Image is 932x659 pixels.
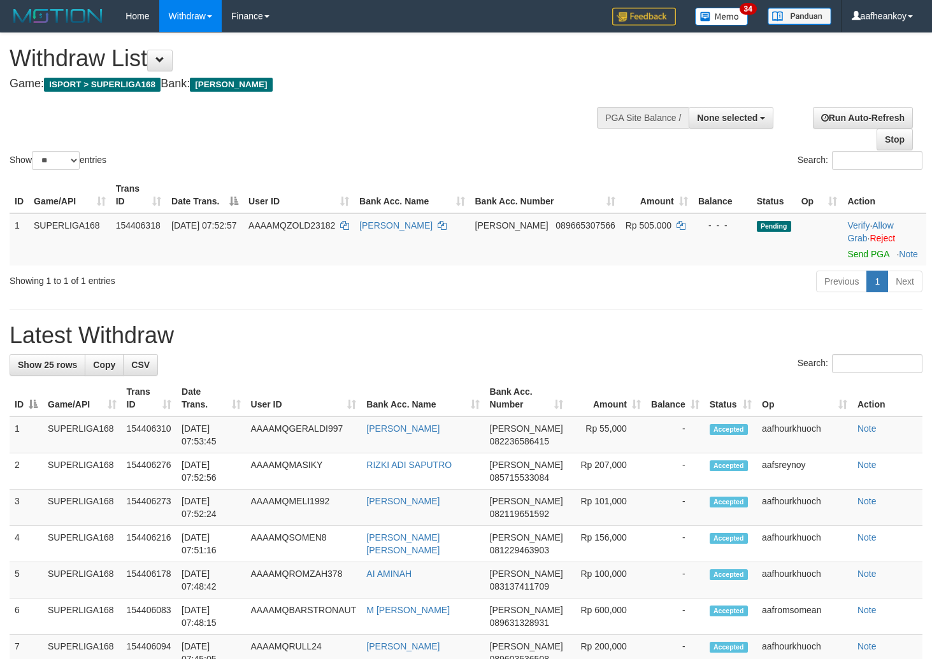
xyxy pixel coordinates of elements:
span: Copy [93,360,115,370]
span: Copy 081229463903 to clipboard [490,545,549,555]
th: ID: activate to sort column descending [10,380,43,416]
span: [PERSON_NAME] [490,423,563,434]
span: [PERSON_NAME] [490,496,563,506]
th: Bank Acc. Number: activate to sort column ascending [485,380,568,416]
a: Note [857,532,877,542]
select: Showentries [32,151,80,170]
a: [PERSON_NAME] [366,496,440,506]
a: Note [857,605,877,615]
td: - [646,453,705,490]
img: Button%20Memo.svg [695,8,749,25]
td: SUPERLIGA168 [29,213,111,266]
span: Copy 082236586415 to clipboard [490,436,549,446]
td: 6 [10,599,43,635]
td: SUPERLIGA168 [43,416,122,453]
span: Pending [757,221,791,232]
td: aafromsomean [757,599,852,635]
span: Accepted [710,460,748,471]
label: Search: [798,151,922,170]
th: Game/API: activate to sort column ascending [29,177,111,213]
td: - [646,416,705,453]
td: 154406273 [122,490,177,526]
td: 154406216 [122,526,177,562]
th: Date Trans.: activate to sort column descending [166,177,243,213]
td: aafhourkhuoch [757,562,852,599]
th: Amount: activate to sort column ascending [620,177,693,213]
td: Rp 156,000 [568,526,646,562]
span: Copy 082119651592 to clipboard [490,509,549,519]
td: [DATE] 07:53:45 [176,416,246,453]
span: [PERSON_NAME] [190,78,272,92]
a: Note [857,569,877,579]
h1: Withdraw List [10,46,608,71]
th: Status: activate to sort column ascending [705,380,757,416]
td: SUPERLIGA168 [43,599,122,635]
a: Send PGA [847,249,889,259]
span: Accepted [710,606,748,616]
img: Feedback.jpg [612,8,676,25]
th: Date Trans.: activate to sort column ascending [176,380,246,416]
th: Bank Acc. Name: activate to sort column ascending [361,380,484,416]
th: User ID: activate to sort column ascending [246,380,362,416]
span: Accepted [710,642,748,653]
span: Copy 085715533084 to clipboard [490,472,549,483]
a: [PERSON_NAME] [359,220,433,230]
div: - - - [698,219,747,232]
td: AAAAMQBARSTRONAUT [246,599,362,635]
td: AAAAMQROMZAH378 [246,562,362,599]
a: [PERSON_NAME] [366,641,440,651]
td: Rp 600,000 [568,599,646,635]
td: 4 [10,526,43,562]
img: panduan.png [768,8,831,25]
th: Amount: activate to sort column ascending [568,380,646,416]
span: [PERSON_NAME] [490,641,563,651]
span: 34 [740,3,757,15]
div: Showing 1 to 1 of 1 entries [10,269,379,287]
span: AAAAMQZOLD23182 [248,220,335,230]
th: Op: activate to sort column ascending [757,380,852,416]
th: Balance: activate to sort column ascending [646,380,705,416]
td: Rp 101,000 [568,490,646,526]
span: Accepted [710,497,748,507]
td: aafhourkhuoch [757,526,852,562]
td: Rp 207,000 [568,453,646,490]
h4: Game: Bank: [10,78,608,90]
span: [DATE] 07:52:57 [171,220,236,230]
td: 154406178 [122,562,177,599]
td: 3 [10,490,43,526]
td: - [646,526,705,562]
a: Verify [847,220,870,230]
a: M [PERSON_NAME] [366,605,450,615]
td: [DATE] 07:52:56 [176,453,246,490]
span: ISPORT > SUPERLIGA168 [44,78,161,92]
a: RIZKI ADI SAPUTRO [366,460,452,470]
a: CSV [123,354,158,376]
th: Bank Acc. Number: activate to sort column ascending [470,177,620,213]
th: Trans ID: activate to sort column ascending [111,177,166,213]
td: - [646,599,705,635]
span: [PERSON_NAME] [475,220,548,230]
h1: Latest Withdraw [10,323,922,348]
span: [PERSON_NAME] [490,569,563,579]
td: 2 [10,453,43,490]
a: Run Auto-Refresh [813,107,913,129]
span: Accepted [710,424,748,435]
span: Show 25 rows [18,360,77,370]
td: 154406310 [122,416,177,453]
td: Rp 100,000 [568,562,646,599]
span: Accepted [710,569,748,580]
span: [PERSON_NAME] [490,605,563,615]
a: Note [899,249,918,259]
a: Stop [877,129,913,150]
th: Game/API: activate to sort column ascending [43,380,122,416]
label: Search: [798,354,922,373]
a: Note [857,641,877,651]
span: · [847,220,893,243]
span: Copy 089631328931 to clipboard [490,618,549,628]
td: AAAAMQGERALDI997 [246,416,362,453]
td: SUPERLIGA168 [43,490,122,526]
td: SUPERLIGA168 [43,562,122,599]
td: Rp 55,000 [568,416,646,453]
td: aafhourkhuoch [757,416,852,453]
div: PGA Site Balance / [597,107,689,129]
